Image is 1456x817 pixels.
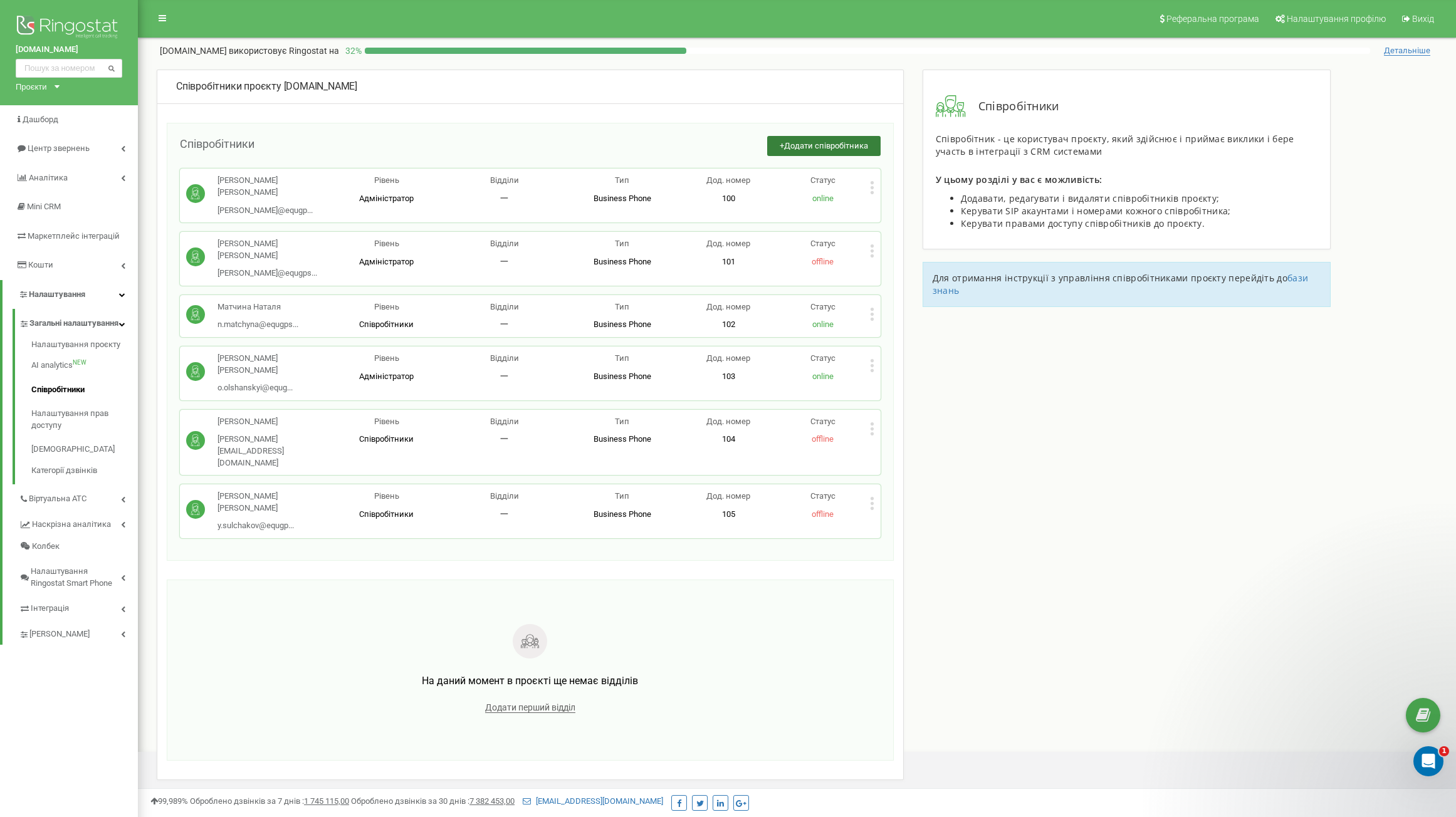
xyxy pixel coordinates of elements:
[812,434,834,444] span: offline
[374,353,399,363] span: Рівень
[615,239,629,248] span: Тип
[217,268,317,278] span: [PERSON_NAME]@equgps...
[767,136,881,157] button: +Додати співробітника
[31,353,138,378] a: AI analyticsNEW
[27,202,61,211] span: Mini CRM
[359,372,414,381] span: Адміністратор
[500,509,508,519] span: 一
[19,594,138,620] a: Інтеграція
[374,302,399,311] span: Рівень
[706,175,750,185] span: Дод. номер
[615,353,629,363] span: Тип
[29,493,86,505] span: Віртуальна АТС
[16,81,47,93] div: Проєкти
[31,339,138,354] a: Налаштування проєкту
[1384,46,1430,56] span: Детальніше
[469,796,515,806] u: 7 382 453,00
[359,434,414,444] span: Співробітники
[217,206,313,215] span: [PERSON_NAME]@equgp...
[594,434,651,444] span: Business Phone
[32,519,111,531] span: Наскрізна аналітика
[812,320,834,329] span: online
[31,566,121,589] span: Налаштування Ringostat Smart Phone
[16,59,122,78] input: Пошук за номером
[19,510,138,536] a: Наскрізна аналітика
[32,541,60,553] span: Колбек
[500,320,508,329] span: 一
[160,44,339,57] p: [DOMAIN_NAME]
[19,536,138,558] a: Колбек
[29,318,118,330] span: Загальні налаштування
[176,80,281,92] span: Співробітники проєкту
[28,143,90,153] span: Центр звернень
[936,174,1102,185] span: У цьому розділі у вас є можливість:
[359,257,414,266] span: Адміністратор
[810,491,835,501] span: Статус
[31,378,138,402] a: Співробітники
[23,115,58,124] span: Дашборд
[615,302,629,311] span: Тип
[706,417,750,426] span: Дод. номер
[28,231,120,241] span: Маркетплейс інтеграцій
[217,301,298,313] p: Матчина Наталя
[500,257,508,266] span: 一
[3,280,138,310] a: Налаштування
[217,416,328,428] p: [PERSON_NAME]
[966,98,1059,115] span: Співробітники
[19,309,138,335] a: Загальні налаштування
[1439,746,1449,756] span: 1
[810,175,835,185] span: Статус
[190,796,349,806] span: Оброблено дзвінків за 7 днів :
[490,239,519,248] span: Відділи
[594,320,651,329] span: Business Phone
[490,175,519,185] span: Відділи
[500,372,508,381] span: 一
[229,46,339,56] span: використовує Ringostat на
[810,417,835,426] span: Статус
[351,796,515,806] span: Оброблено дзвінків за 30 днів :
[706,302,750,311] span: Дод. номер
[359,194,414,203] span: Адміністратор
[706,491,750,501] span: Дод. номер
[490,491,519,501] span: Відділи
[933,272,1308,296] a: бази знань
[490,353,519,363] span: Відділи
[594,509,651,519] span: Business Phone
[180,137,254,150] span: Співробітники
[217,521,294,530] span: y.sulchakov@equgp...
[933,272,1287,284] span: Для отримання інструкції з управління співробітниками проєкту перейдіть до
[936,133,1294,157] span: Співробітник - це користувач проєкту, який здійснює і приймає виклики і бере участь в інтеграції ...
[1287,14,1386,24] span: Налаштування профілю
[615,491,629,501] span: Тип
[29,628,90,640] span: [PERSON_NAME]
[784,141,868,150] span: Додати співробітника
[961,192,1220,204] span: Додавати, редагувати і видаляти співробітників проєкту;
[16,13,122,44] img: Ringostat logo
[812,194,834,203] span: online
[28,260,53,269] span: Кошти
[339,44,365,57] p: 32 %
[615,175,629,185] span: Тип
[304,796,349,806] u: 1 745 115,00
[19,484,138,510] a: Віртуальна АТС
[31,462,138,477] a: Категорії дзвінків
[681,434,775,445] p: 104
[217,320,298,329] span: n.matchyna@equgps...
[594,372,651,381] span: Business Phone
[490,417,519,426] span: Відділи
[29,173,68,182] span: Аналiтика
[500,194,508,203] span: 一
[19,557,138,594] a: Налаштування Ringostat Smart Phone
[810,302,835,311] span: Статус
[681,371,775,383] p: 103
[594,257,651,266] span: Business Phone
[16,44,122,56] a: [DOMAIN_NAME]
[1413,746,1443,776] iframe: Intercom live chat
[217,353,328,376] p: [PERSON_NAME] [PERSON_NAME]
[961,205,1231,217] span: Керувати SIP акаунтами і номерами кожного співробітника;
[594,194,651,203] span: Business Phone
[812,509,834,519] span: offline
[217,175,328,198] p: [PERSON_NAME] [PERSON_NAME]
[681,256,775,268] p: 101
